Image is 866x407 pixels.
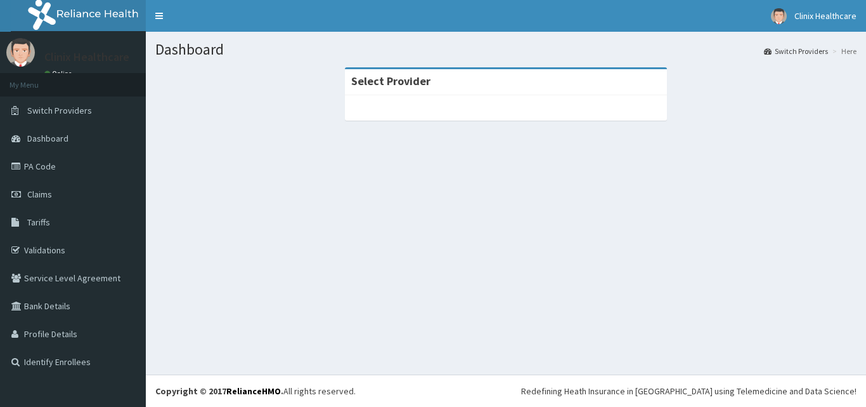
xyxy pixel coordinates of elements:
div: Redefining Heath Insurance in [GEOGRAPHIC_DATA] using Telemedicine and Data Science! [521,385,856,397]
strong: Copyright © 2017 . [155,385,283,397]
img: User Image [6,38,35,67]
strong: Select Provider [351,74,430,88]
li: Here [829,46,856,57]
h1: Dashboard [155,41,856,58]
a: Online [44,69,75,78]
span: Tariffs [27,217,50,228]
span: Dashboard [27,133,68,144]
img: User Image [771,8,787,24]
span: Claims [27,189,52,200]
p: Clinix Healthcare [44,51,129,63]
a: Switch Providers [764,46,828,57]
a: RelianceHMO [226,385,281,397]
footer: All rights reserved. [146,375,866,407]
span: Clinix Healthcare [794,10,856,22]
span: Switch Providers [27,105,92,116]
